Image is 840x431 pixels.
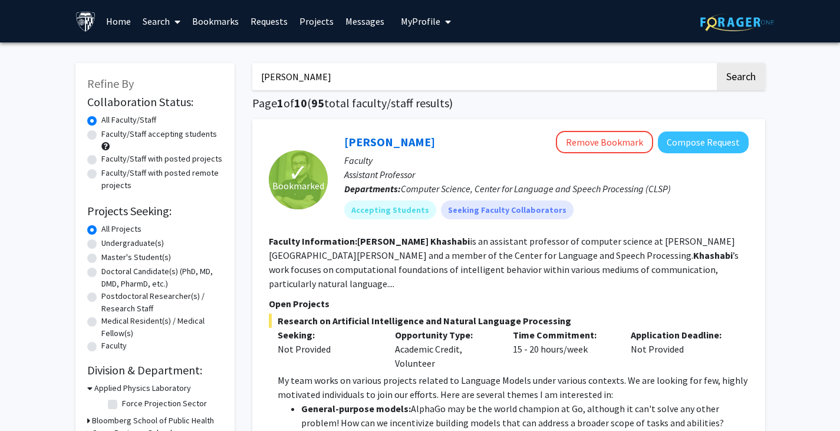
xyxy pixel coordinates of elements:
[272,179,324,193] span: Bookmarked
[101,153,222,165] label: Faculty/Staff with posted projects
[344,153,749,167] p: Faculty
[344,167,749,182] p: Assistant Professor
[278,328,378,342] p: Seeking:
[245,1,294,42] a: Requests
[401,15,440,27] span: My Profile
[87,204,223,218] h2: Projects Seeking:
[101,128,217,140] label: Faculty/Staff accepting students
[294,96,307,110] span: 10
[269,235,357,247] b: Faculty Information:
[269,297,749,311] p: Open Projects
[401,183,671,195] span: Computer Science, Center for Language and Speech Processing (CLSP)
[101,251,171,264] label: Master's Student(s)
[94,382,191,394] h3: Applied Physics Laboratory
[441,200,574,219] mat-chip: Seeking Faculty Collaborators
[717,63,765,90] button: Search
[9,378,50,422] iframe: Chat
[87,95,223,109] h2: Collaboration Status:
[92,414,214,427] h3: Bloomberg School of Public Health
[556,131,653,153] button: Remove Bookmark
[269,235,739,289] fg-read-more: is an assistant professor of computer science at [PERSON_NAME][GEOGRAPHIC_DATA][PERSON_NAME] and ...
[631,328,731,342] p: Application Deadline:
[700,13,774,31] img: ForagerOne Logo
[252,63,715,90] input: Search Keywords
[101,315,223,340] label: Medical Resident(s) / Medical Fellow(s)
[186,1,245,42] a: Bookmarks
[386,328,504,370] div: Academic Credit, Volunteer
[122,397,207,410] label: Force Projection Sector
[137,1,186,42] a: Search
[311,96,324,110] span: 95
[344,134,435,149] a: [PERSON_NAME]
[395,328,495,342] p: Opportunity Type:
[658,131,749,153] button: Compose Request to Daniel Khashabi
[252,96,765,110] h1: Page of ( total faculty/staff results)
[75,11,96,32] img: Johns Hopkins University Logo
[101,265,223,290] label: Doctoral Candidate(s) (PhD, MD, DMD, PharmD, etc.)
[100,1,137,42] a: Home
[101,167,223,192] label: Faculty/Staff with posted remote projects
[693,249,733,261] b: Khashabi
[340,1,390,42] a: Messages
[344,200,436,219] mat-chip: Accepting Students
[278,342,378,356] div: Not Provided
[101,114,156,126] label: All Faculty/Staff
[301,402,749,430] li: AlphaGo may be the world champion at Go, although it can't solve any other problem! How can we in...
[504,328,622,370] div: 15 - 20 hours/week
[101,223,141,235] label: All Projects
[513,328,613,342] p: Time Commitment:
[294,1,340,42] a: Projects
[301,403,411,414] strong: General-purpose models:
[277,96,284,110] span: 1
[622,328,740,370] div: Not Provided
[430,235,470,247] b: Khashabi
[357,235,429,247] b: [PERSON_NAME]
[344,183,401,195] b: Departments:
[288,167,308,179] span: ✓
[101,290,223,315] label: Postdoctoral Researcher(s) / Research Staff
[278,373,749,402] p: My team works on various projects related to Language Models under various contexts. We are looki...
[101,340,127,352] label: Faculty
[101,237,164,249] label: Undergraduate(s)
[87,363,223,377] h2: Division & Department:
[87,76,134,91] span: Refine By
[269,314,749,328] span: Research on Artificial Intelligence and Natural Language Processing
